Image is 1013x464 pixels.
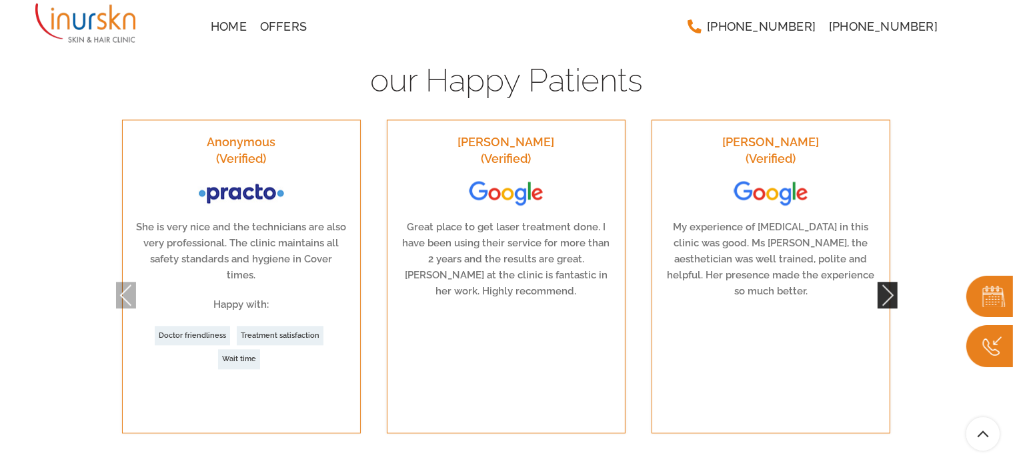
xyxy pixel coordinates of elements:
[155,326,230,346] a: Doctor friendliness
[136,219,346,283] p: She is very nice and the technicians are also very professional. The clinic maintains all safety ...
[401,134,611,167] h3: [PERSON_NAME] (Verified)
[401,219,611,299] p: Great place to get laser treatment done. I have been using their service for more than 2 years an...
[666,219,876,299] p: My experience of [MEDICAL_DATA] in this clinic was good. Ms [PERSON_NAME], the aesthetician was w...
[211,21,247,33] span: Home
[829,21,938,33] span: [PHONE_NUMBER]
[213,298,269,310] strong: Happy with:
[666,134,876,167] h3: [PERSON_NAME] (Verified)
[136,134,346,167] h3: Anonymous (Verified)
[822,13,944,40] a: [PHONE_NUMBER]
[707,21,816,33] span: [PHONE_NUMBER]
[966,417,1000,451] a: Scroll To Top
[260,21,307,33] span: Offers
[218,349,260,369] a: Wait time
[253,13,313,40] a: Offers
[237,326,323,346] a: Treatment satisfaction
[680,13,822,40] a: [PHONE_NUMBER]
[878,282,898,308] button: Next
[116,282,136,308] button: Previous
[109,23,904,99] h4: Hear it from our Happy Patients
[204,13,253,40] a: Home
